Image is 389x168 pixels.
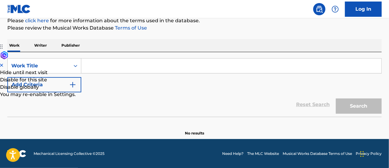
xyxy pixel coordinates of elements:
[283,151,352,156] a: Musical Works Database Terms of Use
[32,39,49,52] p: Writer
[358,139,389,168] iframe: Chat Widget
[356,151,382,156] a: Privacy Policy
[185,123,204,136] p: No results
[34,151,105,156] span: Mechanical Licensing Collective © 2025
[313,3,325,15] a: Public Search
[316,5,323,13] img: search
[329,3,341,15] div: Help
[25,18,49,23] a: click here
[7,5,31,13] img: MLC Logo
[7,150,26,157] img: logo
[114,25,147,31] a: Terms of Use
[247,151,279,156] a: The MLC Website
[7,17,382,24] p: Please for more information about the terms used in the database.
[345,2,382,17] a: Log In
[7,39,21,52] p: Work
[360,145,364,163] div: Drag
[332,5,339,13] img: help
[60,39,82,52] p: Publisher
[222,151,244,156] a: Need Help?
[7,24,382,32] p: Please review the Musical Works Database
